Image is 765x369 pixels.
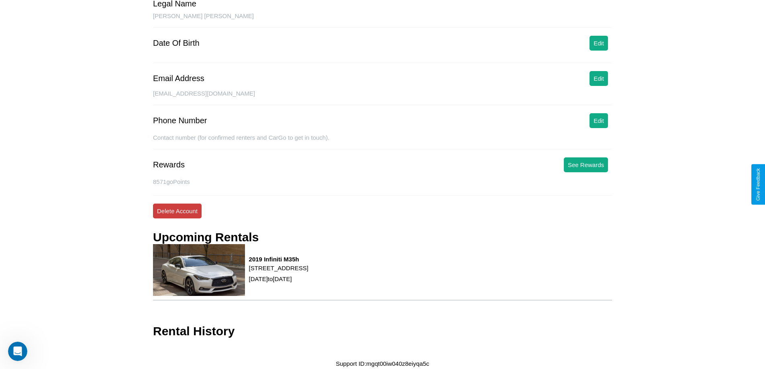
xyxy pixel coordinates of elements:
[249,256,308,263] h3: 2019 Infiniti M35h
[564,157,608,172] button: See Rewards
[153,204,202,218] button: Delete Account
[153,324,235,338] h3: Rental History
[153,12,612,28] div: [PERSON_NAME] [PERSON_NAME]
[755,168,761,201] div: Give Feedback
[590,71,608,86] button: Edit
[153,39,200,48] div: Date Of Birth
[153,176,612,187] p: 8571 goPoints
[336,358,429,369] p: Support ID: mgqt00iw040z8eiyqa5c
[8,342,27,361] iframe: Intercom live chat
[249,273,308,284] p: [DATE] to [DATE]
[153,134,612,149] div: Contact number (for confirmed renters and CarGo to get in touch).
[153,244,245,296] img: rental
[249,263,308,273] p: [STREET_ADDRESS]
[153,230,259,244] h3: Upcoming Rentals
[590,36,608,51] button: Edit
[590,113,608,128] button: Edit
[153,116,207,125] div: Phone Number
[153,160,185,169] div: Rewards
[153,90,612,105] div: [EMAIL_ADDRESS][DOMAIN_NAME]
[153,74,204,83] div: Email Address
